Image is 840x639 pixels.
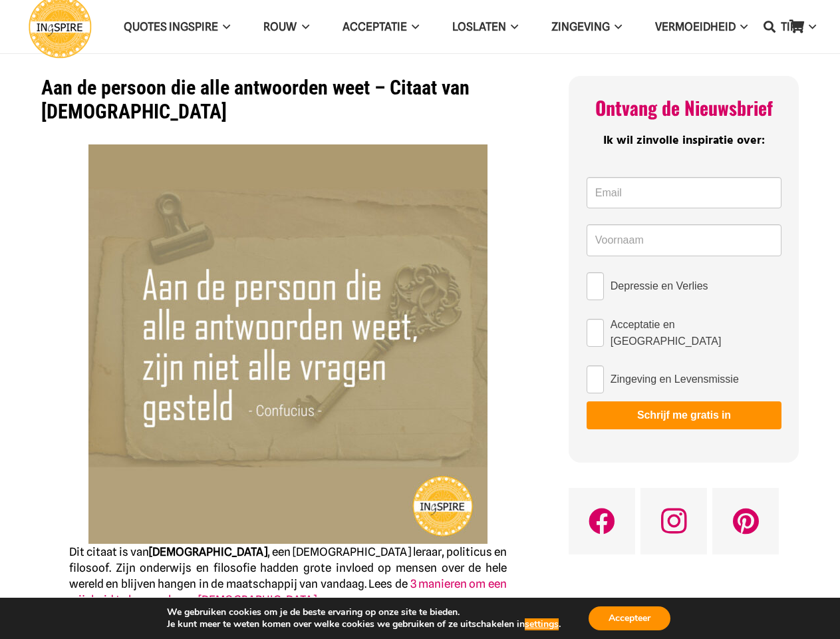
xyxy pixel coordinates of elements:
[611,278,708,294] span: Depressie en Verlies
[756,10,783,43] a: Zoeken
[736,10,748,43] span: VERMOEIDHEID Menu
[587,319,604,347] input: Acceptatie en [GEOGRAPHIC_DATA]
[640,488,707,554] a: Instagram
[167,606,561,618] p: We gebruiken cookies om je de beste ervaring op onze site te bieden.
[343,20,407,33] span: Acceptatie
[587,401,781,429] button: Schrijf me gratis in
[525,618,559,630] button: settings
[436,10,535,44] a: LoslatenLoslaten Menu
[764,10,832,44] a: TIPSTIPS Menu
[452,20,506,33] span: Loslaten
[535,10,638,44] a: ZingevingZingeving Menu
[326,10,436,44] a: AcceptatieAcceptatie Menu
[218,10,230,43] span: QUOTES INGSPIRE Menu
[587,272,604,300] input: Depressie en Verlies
[41,76,535,124] h1: Aan de persoon die alle antwoorden weet – Citaat van [DEMOGRAPHIC_DATA]
[149,545,267,558] strong: [DEMOGRAPHIC_DATA]
[603,131,765,150] span: Ik wil zinvolle inspiratie over:
[589,606,670,630] button: Accepteer
[611,316,781,349] span: Acceptatie en [GEOGRAPHIC_DATA]
[638,10,764,44] a: VERMOEIDHEIDVERMOEIDHEID Menu
[587,177,781,209] input: Email
[803,10,815,43] span: TIPS Menu
[297,10,309,43] span: ROUW Menu
[263,20,297,33] span: ROUW
[506,10,518,43] span: Loslaten Menu
[655,20,736,33] span: VERMOEIDHEID
[107,10,247,44] a: QUOTES INGSPIREQUOTES INGSPIRE Menu
[551,20,610,33] span: Zingeving
[247,10,325,44] a: ROUWROUW Menu
[69,544,507,608] p: .
[611,371,739,387] span: Zingeving en Levensmissie
[781,20,803,33] span: TIPS
[167,618,561,630] p: Je kunt meer te weten komen over welke cookies we gebruiken of ze uitschakelen in .
[569,488,635,554] a: Facebook
[712,488,779,554] a: Pinterest
[610,10,622,43] span: Zingeving Menu
[595,94,773,121] span: Ontvang de Nieuwsbrief
[587,224,781,256] input: Voornaam
[124,20,218,33] span: QUOTES INGSPIRE
[587,365,604,393] input: Zingeving en Levensmissie
[407,10,419,43] span: Acceptatie Menu
[69,545,507,590] span: Dit citaat is van , een [DEMOGRAPHIC_DATA] leraar, politicus en filosoof. Zijn onderwijs en filos...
